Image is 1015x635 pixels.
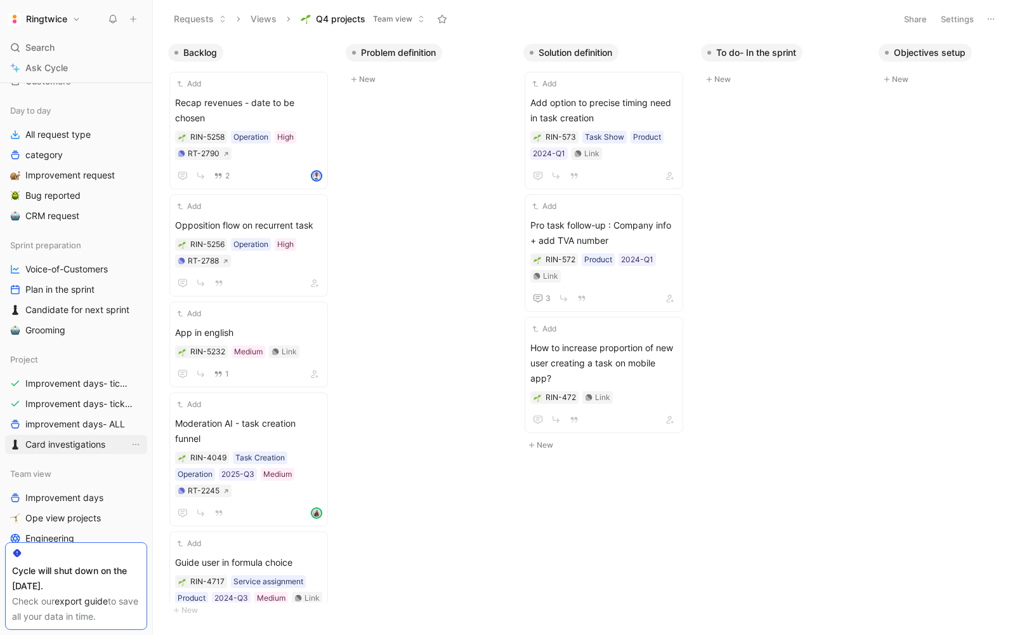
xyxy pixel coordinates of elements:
img: 🐌 [10,170,20,180]
img: 🪲 [10,190,20,201]
div: Search [5,38,147,57]
button: ♟️ [8,437,23,452]
a: Improvement days- tickets ready-legacy [5,394,147,413]
div: High [277,238,294,251]
button: View actions [129,438,142,451]
img: 🌱 [301,14,311,24]
img: 🌱 [178,241,186,249]
a: Voice-of-Customers [5,260,147,279]
a: Improvement days- tickets ready [5,374,147,393]
span: Engineering [25,532,74,545]
span: Problem definition [361,46,436,59]
a: AddApp in englishMediumLink1 [169,302,328,387]
div: Medium [257,592,285,605]
div: ProjectImprovement days- tickets readyImprovement days- tickets ready-legacyimprovement days- ALL... [5,350,147,454]
button: Add [175,307,203,320]
div: Team view [5,464,147,483]
a: ♟️Candidate for next sprint [5,300,147,319]
a: category [5,145,147,164]
img: 🌱 [178,455,186,462]
span: Backlog [183,46,217,59]
span: Solution definition [539,46,612,59]
button: 🐌 [8,168,23,183]
span: Day to day [10,104,51,117]
div: Check our to save all your data in time. [12,594,140,624]
a: 🤖Grooming [5,321,147,340]
button: 🤖 [8,208,23,224]
span: Moderation AI - task creation funnel [175,416,322,446]
button: New [701,72,868,87]
img: avatar [312,171,321,180]
div: 2024-Q1 [621,253,653,266]
div: Day to dayAll request typecategory🐌Improvement request🪲Bug reported🤖CRM request [5,101,147,225]
div: To do- In the sprintNew [696,38,874,93]
button: Add [175,200,203,213]
a: AddRecap revenues - date to be chosenOperationHighRT-27902avatar [169,72,328,189]
button: 🌱 [533,255,542,264]
a: ♟️Card investigationsView actions [5,435,147,454]
button: 🌱 [178,577,187,586]
div: RT-2790 [188,147,219,160]
span: Q4 projects [316,13,365,25]
button: Backlog [168,44,223,62]
button: Objectives setup [879,44,972,62]
span: All request type [25,128,91,141]
a: AddHow to increase proportion of new user creating a task on mobile app?Link [525,317,683,433]
div: 2024-Q1 [533,147,565,160]
span: 3 [546,295,551,302]
h1: Ringtwice [26,13,67,25]
span: Improvement request [25,169,115,182]
div: 🌱 [178,347,187,356]
button: Settings [935,10,979,28]
button: Add [530,200,558,213]
img: ♟️ [10,305,20,315]
span: Voice-of-Customers [25,263,108,276]
span: Pro task follow-up : Company info + add TVA number [530,218,678,248]
div: RIN-5258 [190,131,225,144]
div: RIN-5256 [190,238,225,251]
button: 🤖 [8,323,23,338]
div: BacklogNew [163,38,341,624]
div: RT-2245 [188,485,219,497]
span: CRM request [25,210,79,222]
button: 🪲 [8,188,23,203]
img: 🤖 [10,325,20,335]
div: Project [5,350,147,369]
div: Cycle will shut down on the [DATE]. [12,563,140,594]
button: Add [530,77,558,90]
button: Problem definition [346,44,442,62]
span: Sprint preparation [10,239,81,251]
a: Engineering [5,529,147,548]
div: RIN-5232 [190,345,225,358]
button: 🌱 [533,393,542,402]
div: Product [584,253,612,266]
a: AddOpposition flow on recurrent taskOperationHighRT-2788 [169,194,328,297]
a: AddPro task follow-up : Company info + add TVA numberProduct2024-Q1Link3 [525,194,683,312]
span: Card investigations [25,438,105,451]
button: New [346,72,513,87]
div: RIN-472 [546,391,576,404]
button: Add [530,323,558,335]
span: category [25,149,63,161]
span: Team view [10,467,51,480]
span: Bug reported [25,189,81,202]
div: Product [633,131,661,144]
button: RingtwiceRingtwice [5,10,84,28]
div: Link [304,592,320,605]
img: 🌱 [534,394,541,402]
img: Ringtwice [8,13,21,25]
a: All request type [5,125,147,144]
button: Requests [168,10,232,29]
div: 2025-Q3 [221,468,254,481]
div: Link [543,270,558,283]
span: Project [10,353,38,366]
button: 🤸 [8,511,23,526]
img: 🌱 [178,134,186,142]
span: 1 [225,370,229,378]
a: 🐌Improvement request [5,166,147,185]
span: Opposition flow on recurrent task [175,218,322,233]
span: Objectives setup [894,46,966,59]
